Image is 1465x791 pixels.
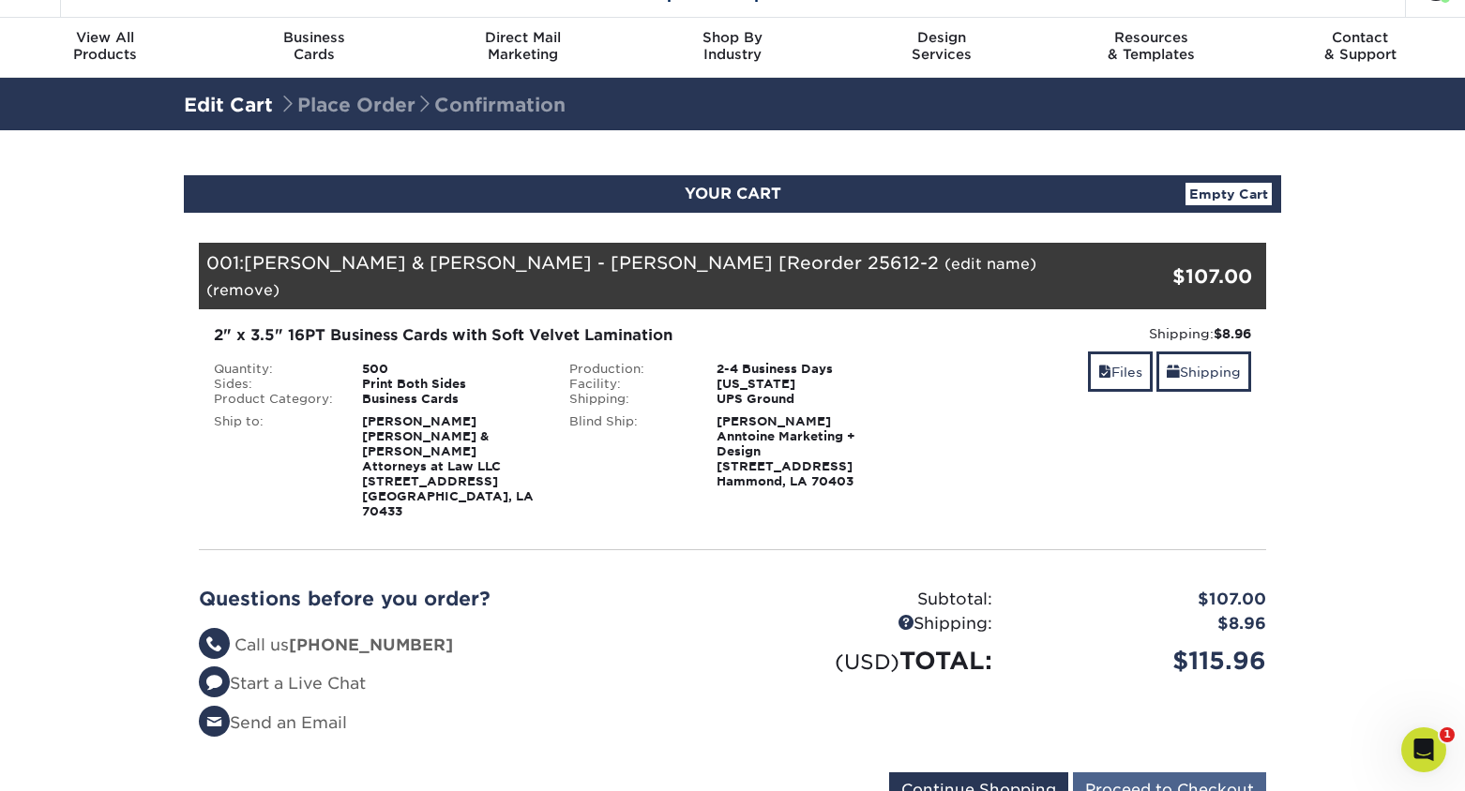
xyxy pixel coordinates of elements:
[1047,29,1256,46] span: Resources
[418,18,627,78] a: Direct MailMarketing
[685,185,781,202] span: YOUR CART
[279,94,566,116] span: Place Order Confirmation
[199,713,347,732] a: Send an Email
[1047,18,1256,78] a: Resources& Templates
[209,29,418,46] span: Business
[555,377,703,392] div: Facility:
[199,634,718,658] li: Call us
[214,324,896,347] div: 2" x 3.5" 16PT Business Cards with Soft Velvet Lamination
[555,414,703,489] div: Blind Ship:
[1006,643,1280,679] div: $115.96
[184,94,273,116] a: Edit Cart
[702,362,910,377] div: 2-4 Business Days
[835,649,899,674] small: (USD)
[199,588,718,610] h2: Questions before you order?
[838,29,1047,63] div: Services
[1256,29,1465,63] div: & Support
[702,377,910,392] div: [US_STATE]
[1156,351,1251,392] a: Shipping
[206,281,279,299] a: (remove)
[717,414,855,488] strong: [PERSON_NAME] Anntoine Marketing + Design [STREET_ADDRESS] Hammond, LA 70403
[838,29,1047,46] span: Design
[1098,365,1111,380] span: files
[348,392,555,407] div: Business Cards
[732,612,1006,636] div: Shipping:
[1440,727,1455,742] span: 1
[555,392,703,407] div: Shipping:
[1088,351,1153,392] a: Files
[838,18,1047,78] a: DesignServices
[200,392,348,407] div: Product Category:
[244,252,939,273] span: [PERSON_NAME] & [PERSON_NAME] - [PERSON_NAME] [Reorder 25612-2
[209,18,418,78] a: BusinessCards
[289,635,453,654] strong: [PHONE_NUMBER]
[200,362,348,377] div: Quantity:
[702,392,910,407] div: UPS Ground
[944,255,1036,273] a: (edit name)
[1088,262,1252,291] div: $107.00
[1401,727,1446,772] iframe: Intercom live chat
[209,29,418,63] div: Cards
[555,362,703,377] div: Production:
[199,674,366,693] a: Start a Live Chat
[732,643,1006,679] div: TOTAL:
[418,29,627,46] span: Direct Mail
[200,377,348,392] div: Sides:
[348,362,555,377] div: 500
[1214,326,1251,341] strong: $8.96
[627,29,837,63] div: Industry
[1167,365,1180,380] span: shipping
[200,414,348,519] div: Ship to:
[418,29,627,63] div: Marketing
[1006,612,1280,636] div: $8.96
[1256,18,1465,78] a: Contact& Support
[362,414,534,518] strong: [PERSON_NAME] [PERSON_NAME] & [PERSON_NAME] Attorneys at Law LLC [STREET_ADDRESS] [GEOGRAPHIC_DAT...
[1256,29,1465,46] span: Contact
[348,377,555,392] div: Print Both Sides
[1047,29,1256,63] div: & Templates
[732,588,1006,612] div: Subtotal:
[627,18,837,78] a: Shop ByIndustry
[199,243,1088,309] div: 001:
[1006,588,1280,612] div: $107.00
[1186,183,1272,205] a: Empty Cart
[627,29,837,46] span: Shop By
[924,324,1251,343] div: Shipping:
